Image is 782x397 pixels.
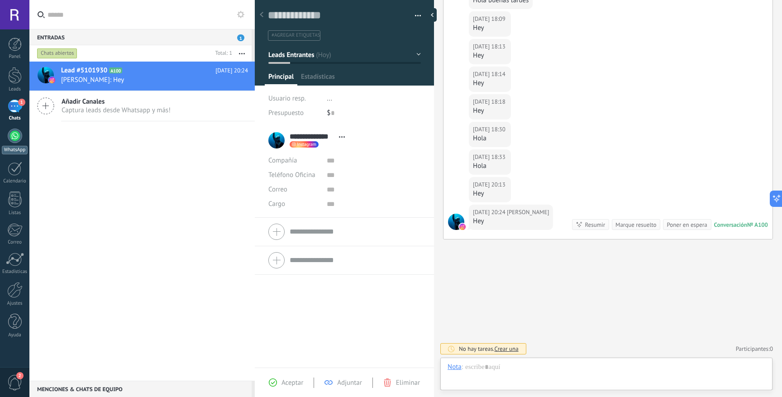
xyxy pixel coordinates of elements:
span: Añadir Canales [62,97,171,106]
div: Hola [473,134,507,143]
div: No hay tareas. [459,345,519,353]
div: [DATE] 18:09 [473,14,507,24]
div: Usuario resp. [268,91,320,106]
button: Más [232,45,252,62]
div: WhatsApp [2,146,28,154]
a: Lead #5101930 A100 [DATE] 20:24 [PERSON_NAME]: Hey [29,62,255,91]
span: [DATE] 20:24 [215,66,248,75]
div: Cargo [268,197,320,211]
div: Calendario [2,178,28,184]
div: $ [327,106,421,120]
span: Lead #5101930 [61,66,107,75]
img: instagram.svg [459,224,466,230]
span: Principal [268,72,294,86]
span: Cargo [268,201,285,207]
a: Participantes:0 [736,345,773,353]
span: 1 [18,99,25,106]
div: [DATE] 18:18 [473,97,507,106]
span: Eliminar [396,378,420,387]
div: Menciones & Chats de equipo [29,381,252,397]
div: Hey [473,217,549,226]
div: Poner en espera [667,220,707,229]
div: Conversación [714,221,747,229]
span: Aceptar [281,378,303,387]
span: ... [327,94,332,103]
span: #agregar etiquetas [272,32,320,38]
div: [DATE] 18:13 [473,42,507,51]
div: [DATE] 20:13 [473,180,507,189]
div: Estadísticas [2,269,28,275]
span: Ricardo Valero [448,214,464,230]
span: 0 [770,345,773,353]
div: Ayuda [2,332,28,338]
div: Ajustes [2,301,28,306]
div: Panel [2,54,28,60]
div: Ocultar [428,8,437,22]
div: № A100 [747,221,768,229]
span: Instagram [297,142,316,147]
div: [DATE] 20:24 [473,208,507,217]
div: Hey [473,51,507,60]
button: Correo [268,182,287,197]
span: 1 [237,34,244,41]
div: Chats abiertos [37,48,77,59]
img: instagram.svg [49,77,55,83]
div: Hey [473,79,507,88]
div: Correo [2,239,28,245]
div: [DATE] 18:33 [473,153,507,162]
span: Estadísticas [301,72,335,86]
span: : [462,363,463,372]
span: Captura leads desde Whatsapp y más! [62,106,171,115]
div: Compañía [268,153,320,168]
button: Teléfono Oficina [268,168,315,182]
div: Presupuesto [268,106,320,120]
span: Ricardo Valero [507,208,549,217]
div: Marque resuelto [615,220,656,229]
div: Chats [2,115,28,121]
div: Hey [473,189,507,198]
span: Crear una [494,345,518,353]
div: [DATE] 18:30 [473,125,507,134]
span: Usuario resp. [268,94,306,103]
div: Total: 1 [212,49,232,58]
div: Listas [2,210,28,216]
div: Hola [473,162,507,171]
span: Correo [268,185,287,194]
div: Hey [473,24,507,33]
div: Resumir [585,220,605,229]
div: Hey [473,106,507,115]
div: Entradas [29,29,252,45]
div: [DATE] 18:14 [473,70,507,79]
span: Adjuntar [337,378,362,387]
span: [PERSON_NAME]: Hey [61,76,231,84]
span: 2 [16,372,24,379]
div: Leads [2,86,28,92]
span: A100 [109,67,122,73]
span: Presupuesto [268,109,304,117]
span: Teléfono Oficina [268,171,315,179]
